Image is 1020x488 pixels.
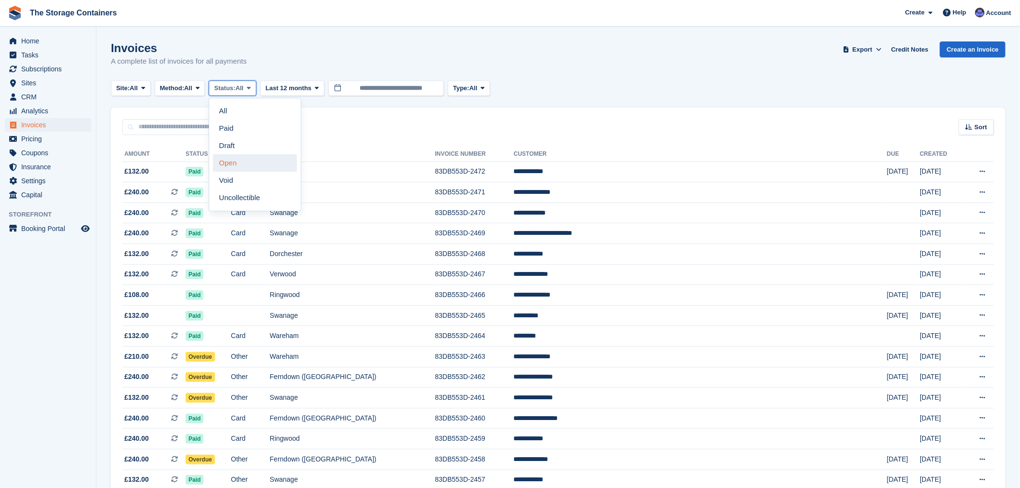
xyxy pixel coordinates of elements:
button: Last 12 months [260,81,324,96]
span: Paid [186,229,203,238]
td: Swanage [270,203,435,223]
a: menu [5,34,91,48]
td: 83DB553D-2470 [435,203,514,223]
span: Help [953,8,966,17]
span: Type: [453,83,470,93]
span: £132.00 [124,474,149,485]
span: All [470,83,478,93]
button: Type: All [448,81,490,96]
th: Created [920,147,963,162]
td: [DATE] [920,326,963,347]
td: 83DB553D-2461 [435,388,514,408]
a: Create an Invoice [940,41,1006,57]
a: menu [5,76,91,90]
span: Overdue [186,372,215,382]
img: stora-icon-8386f47178a22dfd0bd8f6a31ec36ba5ce8667c1dd55bd0f319d3a0aa187defe.svg [8,6,22,20]
th: Customer [514,147,887,162]
span: £240.00 [124,372,149,382]
span: Paid [186,311,203,321]
td: Ferndown ([GEOGRAPHIC_DATA]) [270,408,435,429]
a: menu [5,160,91,174]
a: Open [213,154,297,172]
td: [DATE] [887,347,920,367]
a: The Storage Containers [26,5,121,21]
td: Dorchester [270,244,435,265]
h1: Invoices [111,41,247,54]
span: Method: [160,83,185,93]
span: Site: [116,83,130,93]
th: Amount [122,147,186,162]
span: Settings [21,174,79,188]
span: Paid [186,249,203,259]
span: Capital [21,188,79,202]
span: Last 12 months [266,83,311,93]
a: Preview store [80,223,91,234]
a: Void [213,172,297,189]
a: All [213,102,297,120]
img: Dan Excell [975,8,985,17]
span: Overdue [186,455,215,464]
td: [DATE] [920,162,963,182]
span: All [184,83,192,93]
span: Home [21,34,79,48]
button: Method: All [155,81,205,96]
td: Ferndown ([GEOGRAPHIC_DATA]) [270,367,435,388]
span: All [130,83,138,93]
td: Wareham [270,347,435,367]
td: 83DB553D-2465 [435,305,514,326]
td: [DATE] [887,367,920,388]
td: [DATE] [887,285,920,306]
td: Other [231,347,270,367]
td: [DATE] [920,264,963,285]
span: Paid [186,290,203,300]
td: [DATE] [887,162,920,182]
td: 83DB553D-2467 [435,264,514,285]
td: Swanage [270,305,435,326]
span: £240.00 [124,434,149,444]
span: Sort [975,122,987,132]
td: Wareham [270,326,435,347]
td: 83DB553D-2458 [435,449,514,470]
span: £132.00 [124,331,149,341]
span: Paid [186,414,203,423]
span: £210.00 [124,352,149,362]
td: 83DB553D-2463 [435,347,514,367]
span: £240.00 [124,228,149,238]
span: £132.00 [124,249,149,259]
td: [DATE] [920,305,963,326]
span: £240.00 [124,413,149,423]
a: Uncollectible [213,189,297,206]
span: Paid [186,208,203,218]
span: Paid [186,270,203,279]
span: Coupons [21,146,79,160]
td: Card [231,264,270,285]
td: 83DB553D-2471 [435,182,514,203]
a: menu [5,132,91,146]
span: £240.00 [124,187,149,197]
td: 83DB553D-2469 [435,223,514,244]
td: Swanage [270,388,435,408]
span: £132.00 [124,269,149,279]
td: [DATE] [920,244,963,265]
td: Ferndown ([GEOGRAPHIC_DATA]) [270,449,435,470]
span: Storefront [9,210,96,219]
a: menu [5,118,91,132]
a: Credit Notes [887,41,932,57]
span: Paid [186,188,203,197]
td: 83DB553D-2472 [435,162,514,182]
span: Tasks [21,48,79,62]
span: Overdue [186,393,215,403]
span: £240.00 [124,208,149,218]
td: 83DB553D-2468 [435,244,514,265]
th: Status [186,147,231,162]
td: [DATE] [920,203,963,223]
td: Ringwood [270,285,435,306]
span: Sites [21,76,79,90]
p: A complete list of invoices for all payments [111,56,247,67]
td: [DATE] [920,429,963,449]
button: Export [841,41,884,57]
span: Account [986,8,1011,18]
td: Verwood [270,182,435,203]
span: £132.00 [124,393,149,403]
td: [DATE] [920,388,963,408]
